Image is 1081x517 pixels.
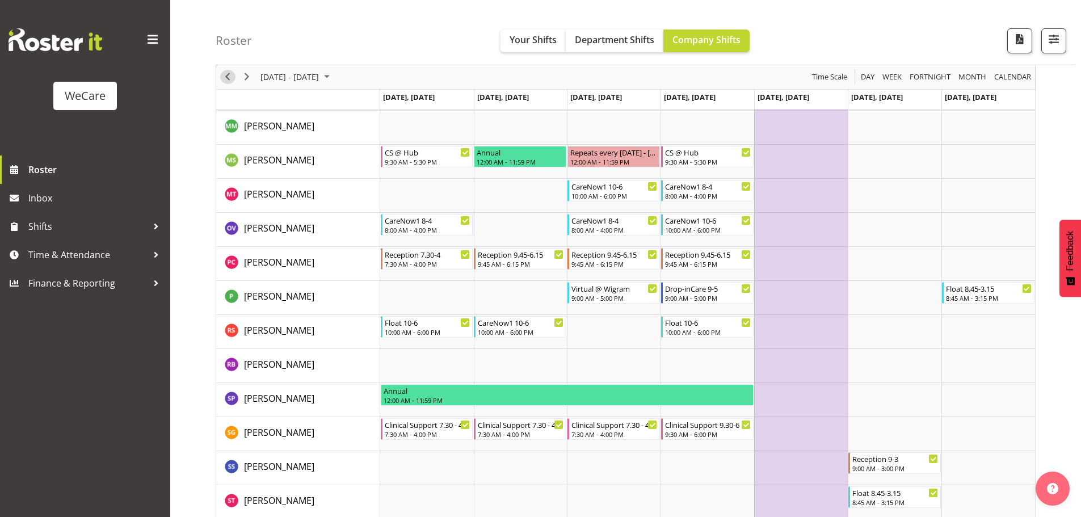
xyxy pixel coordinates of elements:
[474,418,566,440] div: Sanjita Gurung"s event - Clinical Support 7.30 - 4 Begin From Tuesday, November 11, 2025 at 7:30:...
[216,383,380,417] td: Sabnam Pun resource
[811,70,848,85] span: Time Scale
[567,248,660,270] div: Penny Clyne-Moffat"s event - Reception 9.45-6.15 Begin From Wednesday, November 12, 2025 at 9:45:...
[665,327,751,337] div: 10:00 AM - 6:00 PM
[571,283,657,294] div: Virtual @ Wigram
[9,28,102,51] img: Rosterit website logo
[216,417,380,451] td: Sanjita Gurung resource
[244,154,314,166] span: [PERSON_NAME]
[908,70,953,85] button: Fortnight
[239,70,255,85] button: Next
[567,282,660,304] div: Pooja Prabhu"s event - Virtual @ Wigram Begin From Wednesday, November 12, 2025 at 9:00:00 AM GMT...
[244,324,314,337] span: [PERSON_NAME]
[216,349,380,383] td: Ruby Beaumont resource
[244,494,314,507] a: [PERSON_NAME]
[570,146,657,158] div: Repeats every [DATE] - [PERSON_NAME]
[385,225,470,234] div: 8:00 AM - 4:00 PM
[244,358,314,371] a: [PERSON_NAME]
[216,34,252,47] h4: Roster
[664,92,716,102] span: [DATE], [DATE]
[220,70,235,85] button: Previous
[571,419,657,430] div: Clinical Support 7.30 - 4
[244,119,314,133] a: [PERSON_NAME]
[244,221,314,235] a: [PERSON_NAME]
[244,460,314,473] a: [PERSON_NAME]
[665,146,751,158] div: CS @ Hub
[852,498,938,507] div: 8:45 AM - 3:15 PM
[216,111,380,145] td: Matthew Mckenzie resource
[478,259,563,268] div: 9:45 AM - 6:15 PM
[385,317,470,328] div: Float 10-6
[575,33,654,46] span: Department Shifts
[665,249,751,260] div: Reception 9.45-6.15
[665,180,751,192] div: CareNow1 8-4
[661,316,754,338] div: Rhianne Sharples"s event - Float 10-6 Begin From Thursday, November 13, 2025 at 10:00:00 AM GMT+1...
[908,70,952,85] span: Fortnight
[216,315,380,349] td: Rhianne Sharples resource
[571,191,657,200] div: 10:00 AM - 6:00 PM
[244,120,314,132] span: [PERSON_NAME]
[665,191,751,200] div: 8:00 AM - 4:00 PM
[244,289,314,303] a: [PERSON_NAME]
[244,255,314,269] a: [PERSON_NAME]
[244,188,314,200] span: [PERSON_NAME]
[665,259,751,268] div: 9:45 AM - 6:15 PM
[992,70,1033,85] button: Month
[848,452,941,474] div: Savanna Samson"s event - Reception 9-3 Begin From Saturday, November 15, 2025 at 9:00:00 AM GMT+1...
[567,146,660,167] div: Mehreen Sardar"s event - Repeats every wednesday - Mehreen Sardar Begin From Wednesday, November ...
[1047,483,1058,494] img: help-xxl-2.png
[810,70,849,85] button: Time Scale
[244,392,314,405] a: [PERSON_NAME]
[381,384,754,406] div: Sabnam Pun"s event - Annual Begin From Monday, November 10, 2025 at 12:00:00 AM GMT+13:00 Ends At...
[28,246,148,263] span: Time & Attendance
[665,215,751,226] div: CareNow1 10-6
[383,92,435,102] span: [DATE], [DATE]
[570,92,622,102] span: [DATE], [DATE]
[385,259,470,268] div: 7:30 AM - 4:00 PM
[566,30,663,52] button: Department Shifts
[881,70,903,85] span: Week
[665,419,751,430] div: Clinical Support 9.30-6
[28,190,165,207] span: Inbox
[665,430,751,439] div: 9:30 AM - 6:00 PM
[478,249,563,260] div: Reception 9.45-6.15
[244,222,314,234] span: [PERSON_NAME]
[567,214,660,236] div: Olive Vermazen"s event - CareNow1 8-4 Begin From Wednesday, November 12, 2025 at 8:00:00 AM GMT+1...
[860,70,876,85] span: Day
[478,419,563,430] div: Clinical Support 7.30 - 4
[1059,220,1081,297] button: Feedback - Show survey
[244,290,314,302] span: [PERSON_NAME]
[567,418,660,440] div: Sanjita Gurung"s event - Clinical Support 7.30 - 4 Begin From Wednesday, November 12, 2025 at 7:3...
[661,418,754,440] div: Sanjita Gurung"s event - Clinical Support 9.30-6 Begin From Thursday, November 13, 2025 at 9:30:0...
[571,259,657,268] div: 9:45 AM - 6:15 PM
[256,65,337,89] div: November 10 - 16, 2025
[663,30,750,52] button: Company Shifts
[385,419,470,430] div: Clinical Support 7.30 - 4
[567,180,660,201] div: Monique Telford"s event - CareNow1 10-6 Begin From Wednesday, November 12, 2025 at 10:00:00 AM GM...
[216,247,380,281] td: Penny Clyne-Moffat resource
[661,214,754,236] div: Olive Vermazen"s event - CareNow1 10-6 Begin From Thursday, November 13, 2025 at 10:00:00 AM GMT+...
[946,283,1032,294] div: Float 8.45-3.15
[216,281,380,315] td: Pooja Prabhu resource
[244,426,314,439] span: [PERSON_NAME]
[477,157,563,166] div: 12:00 AM - 11:59 PM
[28,218,148,235] span: Shifts
[244,153,314,167] a: [PERSON_NAME]
[381,418,473,440] div: Sanjita Gurung"s event - Clinical Support 7.30 - 4 Begin From Monday, November 10, 2025 at 7:30:0...
[474,146,566,167] div: Mehreen Sardar"s event - Annual Begin From Tuesday, November 11, 2025 at 12:00:00 AM GMT+13:00 En...
[665,157,751,166] div: 9:30 AM - 5:30 PM
[851,92,903,102] span: [DATE], [DATE]
[672,33,741,46] span: Company Shifts
[385,215,470,226] div: CareNow1 8-4
[244,256,314,268] span: [PERSON_NAME]
[852,464,938,473] div: 9:00 AM - 3:00 PM
[945,92,996,102] span: [DATE], [DATE]
[381,248,473,270] div: Penny Clyne-Moffat"s event - Reception 7.30-4 Begin From Monday, November 10, 2025 at 7:30:00 AM ...
[216,145,380,179] td: Mehreen Sardar resource
[384,385,751,396] div: Annual
[28,161,165,178] span: Roster
[385,146,470,158] div: CS @ Hub
[571,225,657,234] div: 8:00 AM - 4:00 PM
[216,179,380,213] td: Monique Telford resource
[946,293,1032,302] div: 8:45 AM - 3:15 PM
